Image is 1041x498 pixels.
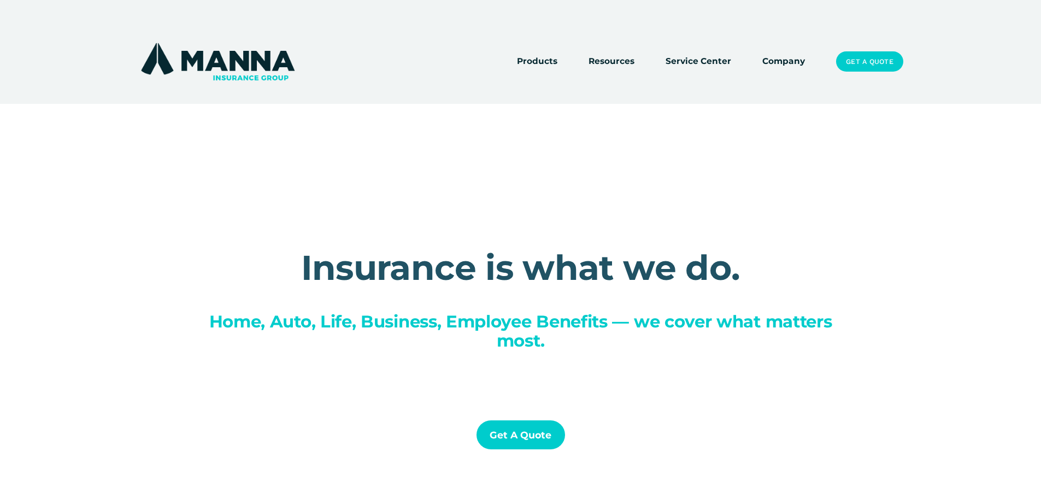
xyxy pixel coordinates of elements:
[477,420,565,449] a: Get a Quote
[836,51,903,72] a: Get a Quote
[666,54,731,69] a: Service Center
[589,54,634,69] a: folder dropdown
[517,54,557,69] a: folder dropdown
[209,311,837,351] span: Home, Auto, Life, Business, Employee Benefits — we cover what matters most.
[517,55,557,68] span: Products
[589,55,634,68] span: Resources
[138,40,297,83] img: Manna Insurance Group
[301,247,740,289] strong: Insurance is what we do.
[762,54,805,69] a: Company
